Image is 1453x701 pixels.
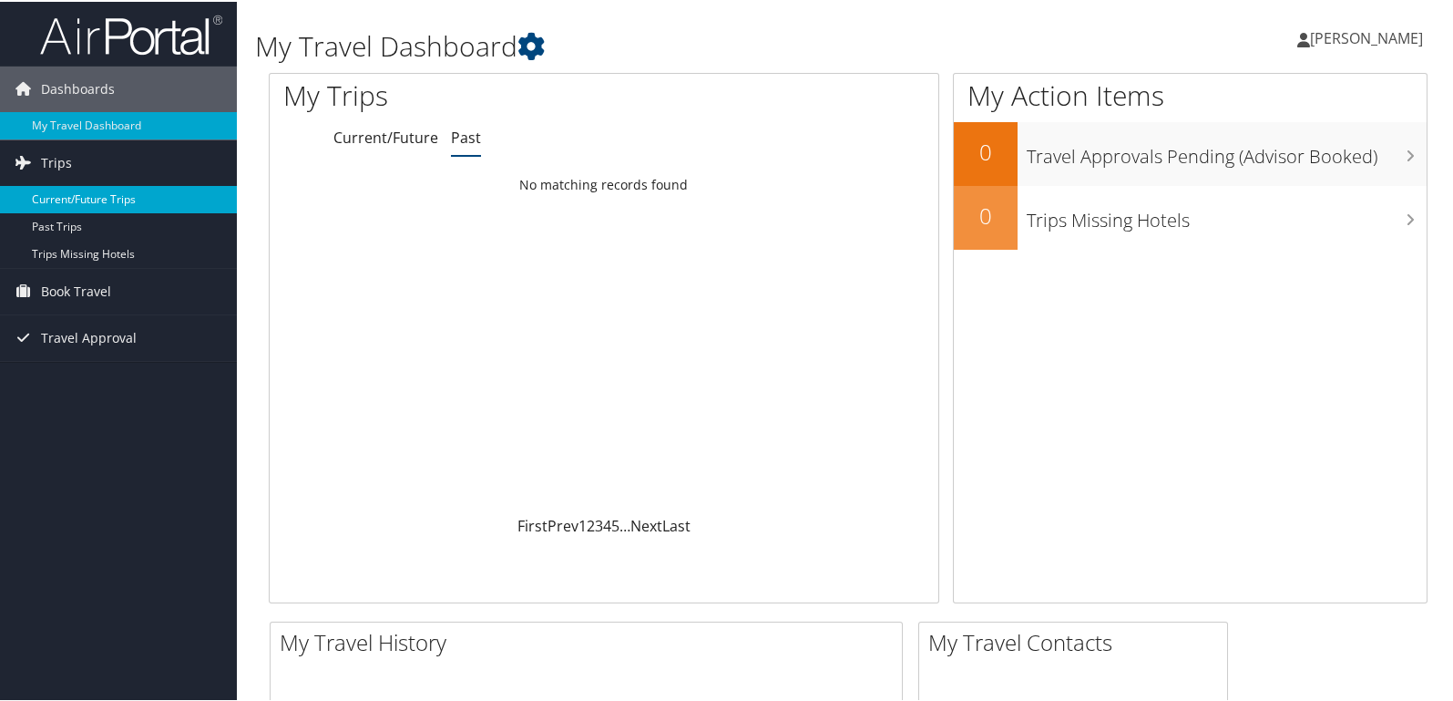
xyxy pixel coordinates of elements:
a: 2 [587,514,595,534]
h3: Trips Missing Hotels [1027,197,1427,232]
span: Book Travel [41,267,111,313]
span: Travel Approval [41,314,137,359]
h3: Travel Approvals Pending (Advisor Booked) [1027,133,1427,168]
a: Current/Future [333,126,438,146]
a: Last [662,514,691,534]
h1: My Action Items [954,75,1427,113]
h2: 0 [954,135,1018,166]
a: 5 [611,514,619,534]
img: airportal-logo.png [40,12,222,55]
a: 1 [578,514,587,534]
a: Prev [547,514,578,534]
span: Dashboards [41,65,115,110]
a: 4 [603,514,611,534]
h1: My Travel Dashboard [255,26,1046,64]
h2: My Travel Contacts [928,625,1227,656]
a: Past [451,126,481,146]
span: … [619,514,630,534]
a: 3 [595,514,603,534]
a: [PERSON_NAME] [1297,9,1441,64]
td: No matching records found [270,167,938,200]
a: First [517,514,547,534]
h2: My Travel History [280,625,902,656]
span: [PERSON_NAME] [1310,26,1423,46]
h1: My Trips [283,75,646,113]
span: Trips [41,139,72,184]
h2: 0 [954,199,1018,230]
a: 0Travel Approvals Pending (Advisor Booked) [954,120,1427,184]
a: Next [630,514,662,534]
a: 0Trips Missing Hotels [954,184,1427,248]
